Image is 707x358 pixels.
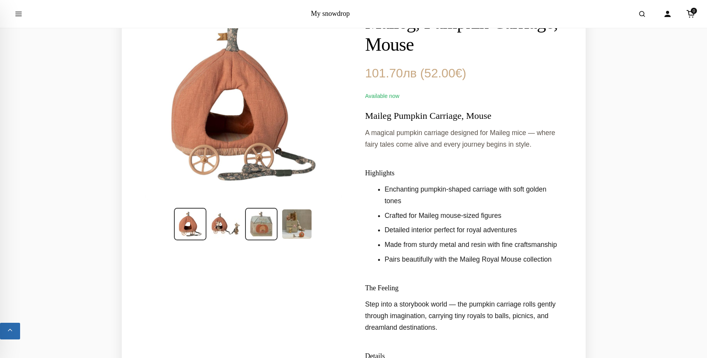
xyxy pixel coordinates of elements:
[365,299,562,334] p: Step into a storybook world — the pumpkin carriage rolls gently through imagination, carrying tin...
[420,66,466,80] span: ( )
[365,169,562,178] h3: Highlights
[385,224,562,236] li: Detailed interior perfect for royal adventures
[311,10,350,17] a: My snowdrop
[385,254,562,266] li: Pairs beautifully with the Maileg Royal Mouse collection
[631,3,653,25] button: Open search
[365,11,562,56] h1: Maileg, Pumpkin Carriage, Mouse
[691,8,697,14] span: 0
[365,284,562,293] h3: The Feeling
[385,239,562,251] li: Made from sturdy metal and resin with fine craftsmanship
[365,93,400,99] span: Available now
[210,209,241,240] img: Maileg, Pumpkin Carriage, Mouse - Gallery Image
[8,3,29,25] button: Open menu
[365,110,562,122] h2: Maileg Pumpkin Carriage, Mouse
[424,66,462,80] span: 52.00
[682,5,699,22] a: Cart
[403,66,417,80] span: лв
[385,210,562,222] li: Crafted for Maileg mouse-sized figures
[281,209,312,240] img: Maileg, Pumpkin Carriage, Mouse - Gallery Image
[365,127,562,151] p: A magical pumpkin carriage designed for Maileg mice — where fairy tales come alive and every jour...
[365,66,417,80] span: 101.70
[659,5,676,22] a: Account
[245,208,278,240] img: Maileg, Pumpkin Carriage, Mouse - Gallery Image
[145,3,342,201] img: Maileg, Pumpkin Carriage, Mouse - Product Image
[385,184,562,207] li: Enchanting pumpkin-shaped carriage with soft golden tones
[174,208,206,240] img: Maileg, Pumpkin Carriage, Mouse - Main Image
[455,66,462,80] span: €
